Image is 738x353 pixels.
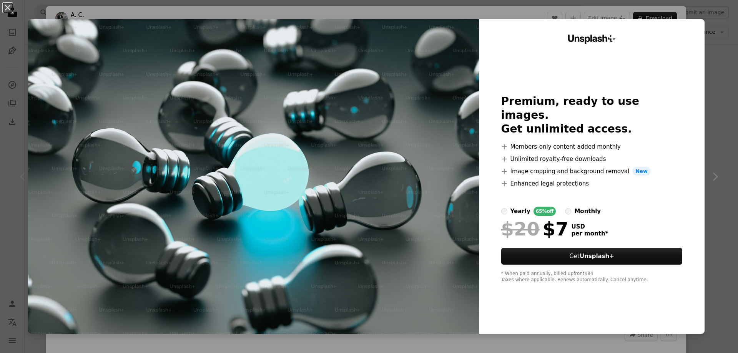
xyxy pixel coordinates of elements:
[501,142,683,151] li: Members-only content added monthly
[565,208,571,214] input: monthly
[510,207,530,216] div: yearly
[501,154,683,164] li: Unlimited royalty-free downloads
[501,219,540,239] span: $20
[501,94,683,136] h2: Premium, ready to use images. Get unlimited access.
[534,207,556,216] div: 65% off
[501,208,507,214] input: yearly65%off
[572,230,608,237] span: per month *
[574,207,601,216] div: monthly
[632,167,651,176] span: New
[580,253,614,260] strong: Unsplash+
[501,219,568,239] div: $7
[501,271,683,283] div: * When paid annually, billed upfront $84 Taxes where applicable. Renews automatically. Cancel any...
[572,223,608,230] span: USD
[501,179,683,188] li: Enhanced legal protections
[501,167,683,176] li: Image cropping and background removal
[501,248,683,265] button: GetUnsplash+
